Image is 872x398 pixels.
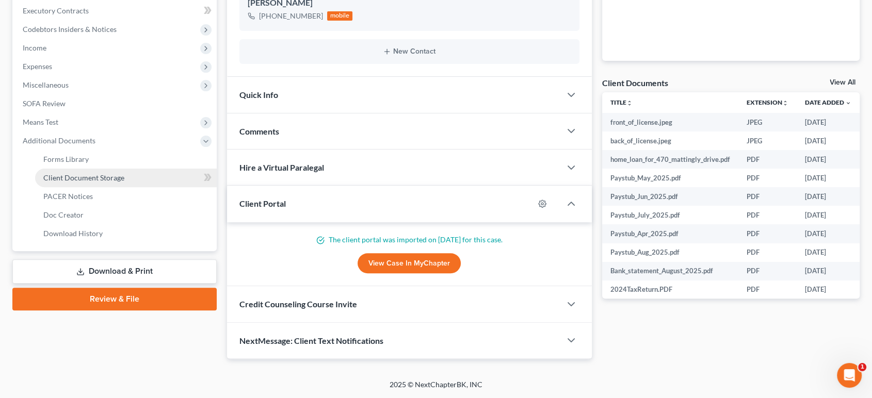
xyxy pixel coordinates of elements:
td: JPEG [738,131,797,150]
a: Doc Creator [35,206,217,224]
span: 1 [858,363,866,371]
span: Quick Info [239,90,278,100]
span: Download History [43,229,103,238]
td: front_of_license.jpeg [602,113,738,131]
td: home_loan_for_470_mattingly_drive.pdf [602,150,738,169]
button: New Contact [248,47,571,56]
span: Miscellaneous [23,80,69,89]
td: Paystub_July_2025.pdf [602,206,738,224]
span: Hire a Virtual Paralegal [239,162,324,172]
td: PDF [738,262,797,280]
td: Paystub_Aug_2025.pdf [602,243,738,262]
a: View Case in MyChapter [358,253,461,274]
div: mobile [327,11,353,21]
td: PDF [738,280,797,299]
td: [DATE] [797,262,860,280]
td: PDF [738,243,797,262]
span: SOFA Review [23,99,66,108]
td: Paystub_Jun_2025.pdf [602,187,738,206]
td: [DATE] [797,280,860,299]
a: Date Added expand_more [805,98,851,106]
span: Client Portal [239,198,286,208]
a: Executory Contracts [14,2,217,20]
span: Additional Documents [23,136,95,145]
td: Paystub_Apr_2025.pdf [602,224,738,243]
span: Expenses [23,62,52,71]
span: Income [23,43,46,52]
span: PACER Notices [43,192,93,201]
a: Download & Print [12,259,217,284]
a: Download History [35,224,217,243]
span: Executory Contracts [23,6,89,15]
span: NextMessage: Client Text Notifications [239,336,383,345]
td: PDF [738,206,797,224]
a: Extensionunfold_more [747,98,788,106]
td: PDF [738,150,797,169]
span: Comments [239,126,279,136]
td: [DATE] [797,150,860,169]
div: Client Documents [602,77,668,88]
a: Review & File [12,288,217,310]
span: Client Document Storage [43,173,124,182]
i: unfold_more [626,100,633,106]
td: back_of_license.jpeg [602,131,738,150]
span: Doc Creator [43,210,84,219]
td: [DATE] [797,113,860,131]
iframe: Intercom live chat [837,363,862,388]
td: PDF [738,169,797,187]
i: expand_more [845,100,851,106]
td: [DATE] [797,131,860,150]
td: [DATE] [797,169,860,187]
span: Means Test [23,118,58,126]
td: JPEG [738,113,797,131]
span: Codebtors Insiders & Notices [23,25,117,34]
a: Titleunfold_more [610,98,633,106]
span: Credit Counseling Course Invite [239,299,357,309]
td: [DATE] [797,187,860,206]
div: [PHONE_NUMBER] [259,11,323,21]
td: Bank_statement_August_2025.pdf [602,262,738,280]
a: Client Document Storage [35,169,217,187]
i: unfold_more [782,100,788,106]
a: Forms Library [35,150,217,169]
td: [DATE] [797,206,860,224]
div: 2025 © NextChapterBK, INC [142,379,730,398]
a: SOFA Review [14,94,217,113]
a: View All [830,79,855,86]
td: PDF [738,187,797,206]
td: PDF [738,224,797,243]
td: Paystub_May_2025.pdf [602,169,738,187]
td: [DATE] [797,224,860,243]
td: [DATE] [797,243,860,262]
p: The client portal was imported on [DATE] for this case. [239,235,579,245]
span: Forms Library [43,155,89,163]
td: 2024TaxReturn.PDF [602,280,738,299]
a: PACER Notices [35,187,217,206]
